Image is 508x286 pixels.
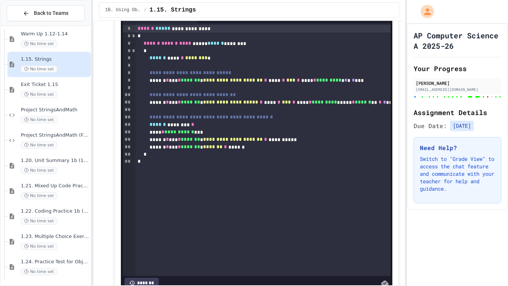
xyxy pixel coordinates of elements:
[21,217,57,225] span: No time set
[144,7,147,13] span: /
[21,116,57,123] span: No time set
[414,107,501,118] h2: Assignment Details
[414,30,501,51] h1: AP Computer Science A 2025-26
[416,87,499,92] div: [EMAIL_ADDRESS][DOMAIN_NAME]
[21,158,89,164] span: 1.20. Unit Summary 1b (1.7-1.15)
[21,208,89,214] span: 1.22. Coding Practice 1b (1.7-1.15)
[21,167,57,174] span: No time set
[416,80,499,86] div: [PERSON_NAME]
[21,40,57,47] span: No time set
[21,233,89,240] span: 1.23. Multiple Choice Exercises for Unit 1b (1.9-1.15)
[21,66,57,73] span: No time set
[21,82,89,88] span: Exit Ticket 1.15
[21,192,57,199] span: No time set
[450,121,474,131] span: [DATE]
[413,3,436,20] div: My Account
[7,5,85,21] button: Back to Teams
[149,6,196,15] span: 1.15. Strings
[414,63,501,74] h2: Your Progress
[21,243,57,250] span: No time set
[34,9,68,17] span: Back to Teams
[414,121,447,130] span: Due Date:
[21,31,89,37] span: Warm Up 1.12-1.14
[21,183,89,189] span: 1.21. Mixed Up Code Practice 1b (1.7-1.15)
[105,7,141,13] span: 1B. Using Objects
[21,259,89,265] span: 1.24. Practice Test for Objects (1.12-1.14)
[420,143,495,152] h3: Need Help?
[21,132,89,139] span: Project StringsAndMath (File Input)
[420,155,495,193] p: Switch to "Grade View" to access the chat feature and communicate with your teacher for help and ...
[21,268,57,275] span: No time set
[21,91,57,98] span: No time set
[21,107,89,113] span: Project StringsAndMath
[21,56,89,63] span: 1.15. Strings
[21,142,57,149] span: No time set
